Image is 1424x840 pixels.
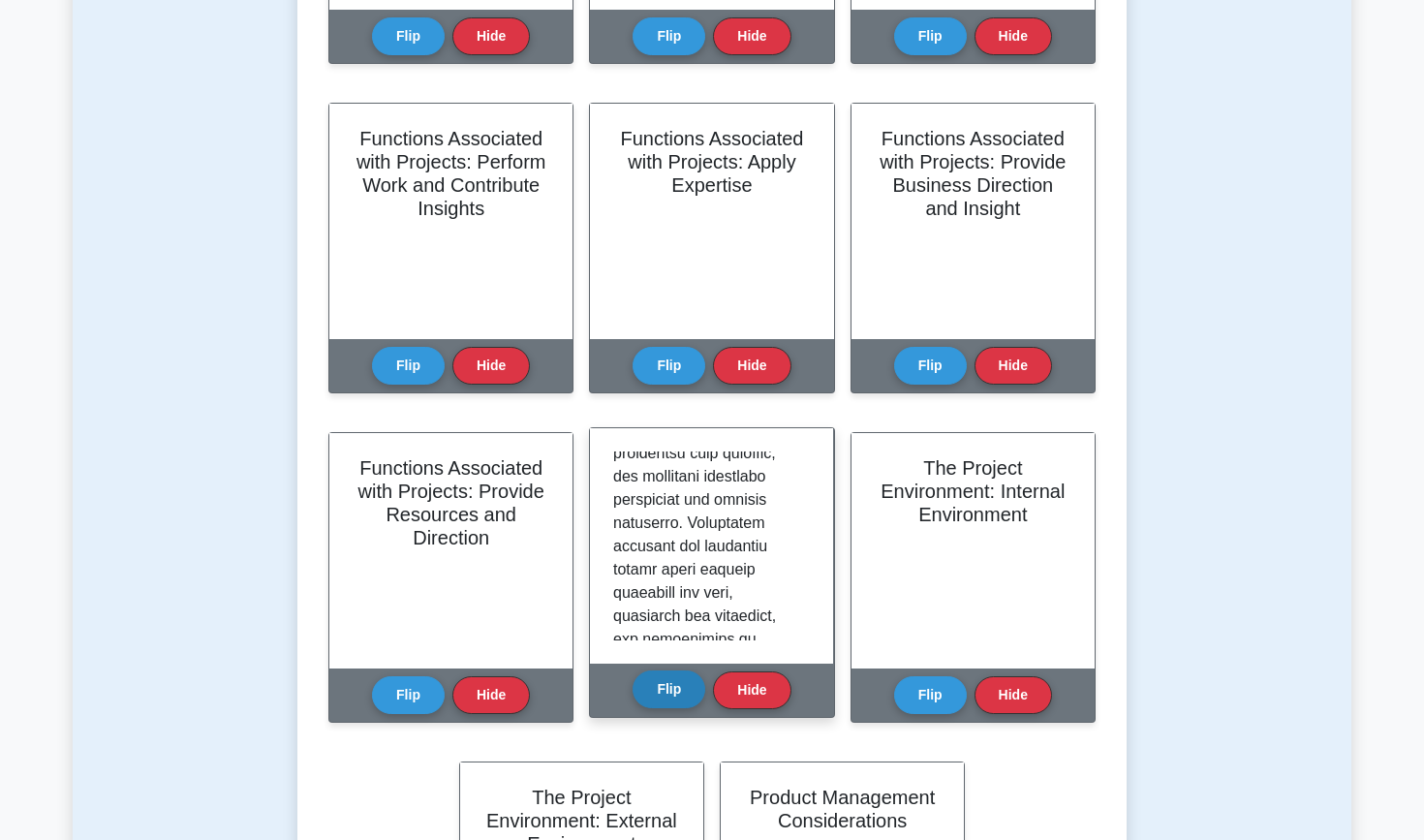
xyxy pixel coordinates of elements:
[975,17,1052,55] button: Hide
[875,456,1071,526] h2: The Project Environment: Internal Environment
[452,347,530,385] button: Hide
[894,347,967,385] button: Flip
[713,671,790,709] button: Hide
[372,347,445,385] button: Flip
[633,670,705,708] button: Flip
[613,127,810,197] h2: Functions Associated with Projects: Apply Expertise
[353,127,549,220] h2: Functions Associated with Projects: Perform Work and Contribute Insights
[633,347,705,385] button: Flip
[372,676,445,714] button: Flip
[452,17,530,55] button: Hide
[744,786,941,832] h2: Product Management Considerations
[452,676,530,714] button: Hide
[975,347,1052,385] button: Hide
[975,676,1052,714] button: Hide
[713,347,790,385] button: Hide
[633,17,705,55] button: Flip
[875,127,1071,220] h2: Functions Associated with Projects: Provide Business Direction and Insight
[372,17,445,55] button: Flip
[894,17,967,55] button: Flip
[894,676,967,714] button: Flip
[353,456,549,549] h2: Functions Associated with Projects: Provide Resources and Direction
[713,17,790,55] button: Hide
